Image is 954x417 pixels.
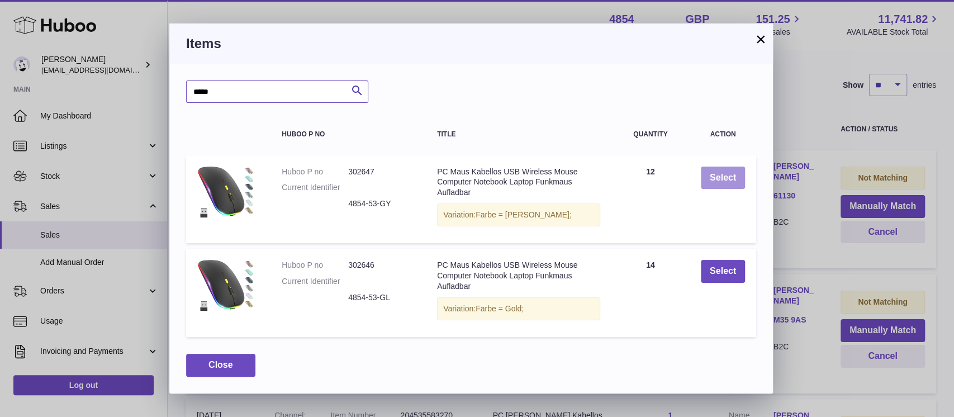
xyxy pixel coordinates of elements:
button: Select [701,167,745,189]
th: Huboo P no [270,120,426,149]
th: Action [690,120,756,149]
button: Close [186,354,255,377]
th: Quantity [611,120,690,149]
span: Farbe = Gold; [476,304,524,313]
div: Variation: [437,297,600,320]
dd: 302646 [348,260,415,271]
div: PC Maus Kabellos USB Wireless Mouse Computer Notebook Laptop Funkmaus Aufladbar [437,167,600,198]
dt: Huboo P no [282,167,348,177]
th: Title [426,120,611,149]
h3: Items [186,35,756,53]
button: × [754,32,767,46]
img: PC Maus Kabellos USB Wireless Mouse Computer Notebook Laptop Funkmaus Aufladbar [197,167,253,219]
div: Variation: [437,203,600,226]
dd: 302647 [348,167,415,177]
dd: 4854-53-GY [348,198,415,209]
div: PC Maus Kabellos USB Wireless Mouse Computer Notebook Laptop Funkmaus Aufladbar [437,260,600,292]
span: Close [208,360,233,369]
td: 12 [611,155,690,244]
button: Select [701,260,745,283]
dt: Current Identifier [282,276,348,287]
td: 14 [611,249,690,337]
span: Farbe = [PERSON_NAME]; [476,210,572,219]
img: PC Maus Kabellos USB Wireless Mouse Computer Notebook Laptop Funkmaus Aufladbar [197,260,253,312]
dt: Current Identifier [282,182,348,193]
dt: Huboo P no [282,260,348,271]
dd: 4854-53-GL [348,292,415,303]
